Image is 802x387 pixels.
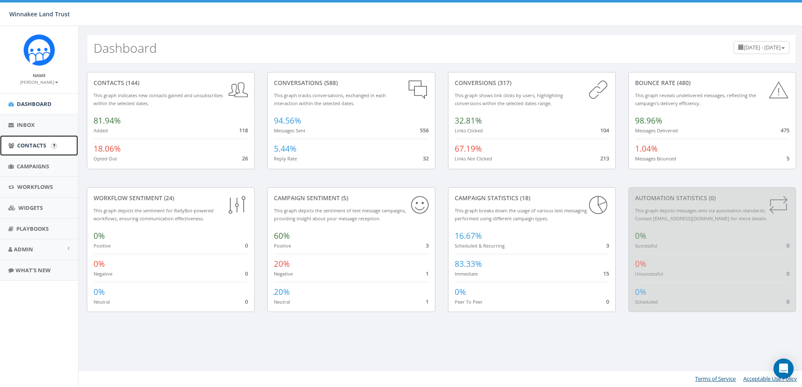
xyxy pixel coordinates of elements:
span: 20% [274,258,290,269]
span: 26 [242,155,248,162]
span: 475 [781,126,789,134]
span: 20% [274,286,290,297]
span: 556 [420,126,429,134]
a: Acceptable Use Policy [743,375,797,382]
span: (144) [124,79,139,87]
span: 32 [423,155,429,162]
small: Messages Delivered [635,127,678,134]
small: This graph breaks down the usage of various text messaging performed using different campaign types. [455,207,587,222]
small: Negative [274,271,293,277]
a: [PERSON_NAME] [20,78,58,85]
small: Reply Rate [274,155,297,162]
div: Campaign Statistics [455,194,609,202]
span: Admin [14,245,33,253]
span: 0% [94,230,105,241]
span: 0 [245,242,248,249]
small: [PERSON_NAME] [20,79,58,85]
span: Contacts [17,142,46,149]
div: contacts [94,79,248,87]
span: Inbox [17,121,35,129]
span: (588) [323,79,338,87]
small: Successful [635,243,657,249]
small: Immediate [455,271,478,277]
span: (5) [340,194,348,202]
span: 1 [426,270,429,277]
span: 16.67% [455,230,482,241]
small: Messages Bounced [635,155,676,162]
span: 0 [786,270,789,277]
span: Widgets [18,204,43,212]
span: 60% [274,230,290,241]
span: 67.19% [455,143,482,154]
span: 98.96% [635,115,662,126]
span: [DATE] - [DATE] [744,44,781,51]
small: Links Not Clicked [455,155,492,162]
span: 104 [600,126,609,134]
small: Scheduled & Recurring [455,243,505,249]
span: 118 [239,126,248,134]
input: Submit [51,143,57,149]
span: 3 [426,242,429,249]
a: Terms of Service [695,375,736,382]
small: Unsuccessful [635,271,663,277]
small: This graph indicates new contacts gained and unsubscribes within the selected dates. [94,92,223,106]
small: This graph tracks conversations, exchanged in each interaction within the selected dates. [274,92,386,106]
span: 5 [786,155,789,162]
small: This graph shows link clicks by users, highlighting conversions within the selected dates range. [455,92,563,106]
span: (317) [496,79,511,87]
small: Opted Out [94,155,117,162]
small: Added [94,127,108,134]
span: 0% [635,286,646,297]
span: 81.94% [94,115,121,126]
span: Dashboard [17,100,52,108]
small: Positive [94,243,111,249]
div: Campaign Sentiment [274,194,428,202]
span: Campaigns [17,163,49,170]
small: Messages Sent [274,127,305,134]
img: Rally_Corp_Icon.png [23,34,55,66]
small: This graph reveals undelivered messages, reflecting the campaign's delivery efficiency. [635,92,756,106]
small: Peer To Peer [455,299,483,305]
span: 0% [455,286,466,297]
small: Name [33,72,46,78]
span: 0% [94,258,105,269]
span: What's New [16,266,51,274]
span: (24) [162,194,174,202]
div: Open Intercom Messenger [773,359,794,379]
span: 18.06% [94,143,121,154]
div: Bounce Rate [635,79,789,87]
span: (0) [707,194,716,202]
div: conversations [274,79,428,87]
small: Neutral [94,299,110,305]
small: Scheduled [635,299,658,305]
span: 5.44% [274,143,297,154]
small: Positive [274,243,291,249]
span: 0% [635,230,646,241]
span: (480) [675,79,690,87]
span: 0 [786,298,789,305]
small: This graph depicts messages sent via automation standards. Contact [EMAIL_ADDRESS][DOMAIN_NAME] f... [635,207,767,222]
span: 1.04% [635,143,658,154]
span: 0% [94,286,105,297]
span: Winnakee Land Trust [9,10,70,18]
span: 0 [245,298,248,305]
span: 0 [606,298,609,305]
span: 213 [600,155,609,162]
span: 0 [245,270,248,277]
span: 3 [606,242,609,249]
div: conversions [455,79,609,87]
small: This graph depicts the sentiment of text message campaigns, providing insight about your message ... [274,207,406,222]
small: Negative [94,271,112,277]
span: 32.81% [455,115,482,126]
span: 94.56% [274,115,301,126]
span: 0 [786,242,789,249]
small: Neutral [274,299,290,305]
span: Workflows [17,183,53,191]
small: This graph depicts the sentiment for RallyBot-powered workflows, ensuring communication effective... [94,207,214,222]
small: Links Clicked [455,127,483,134]
div: Workflow Sentiment [94,194,248,202]
span: 1 [426,298,429,305]
h2: Dashboard [94,41,157,55]
span: Playbooks [16,225,49,232]
span: 83.33% [455,258,482,269]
